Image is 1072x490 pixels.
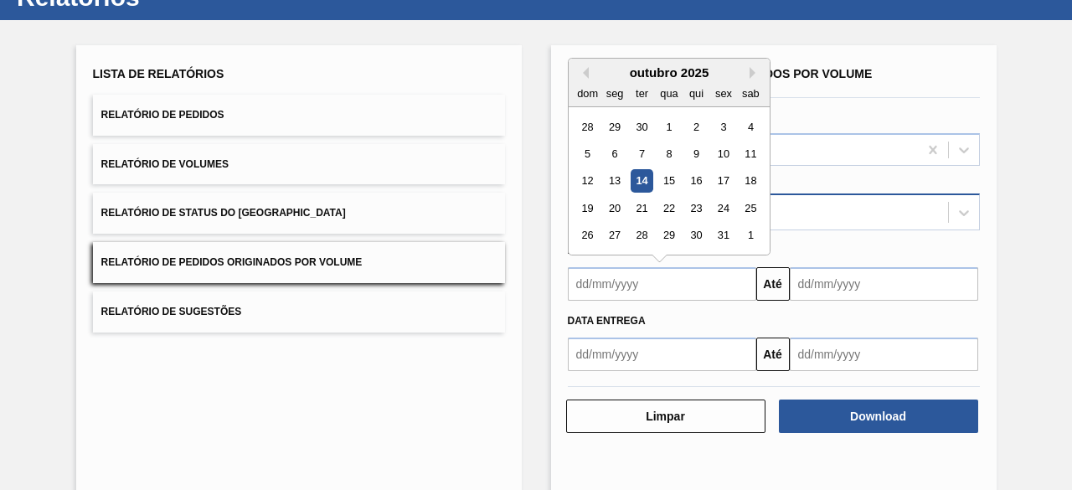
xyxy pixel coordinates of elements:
[603,197,626,219] div: Choose segunda-feira, 20 de outubro de 2025
[630,142,652,165] div: Choose terça-feira, 7 de outubro de 2025
[603,170,626,193] div: Choose segunda-feira, 13 de outubro de 2025
[93,67,224,80] span: Lista de Relatórios
[739,170,761,193] div: Choose sábado, 18 de outubro de 2025
[93,291,505,333] button: Relatório de Sugestões
[576,142,599,165] div: Choose domingo, 5 de outubro de 2025
[779,400,978,433] button: Download
[568,267,756,301] input: dd/mm/yyyy
[739,224,761,247] div: Choose sábado, 1 de novembro de 2025
[712,197,734,219] div: Choose sexta-feira, 24 de outubro de 2025
[739,116,761,138] div: Choose sábado, 4 de outubro de 2025
[684,170,707,193] div: Choose quinta-feira, 16 de outubro de 2025
[569,65,770,80] div: outubro 2025
[568,338,756,371] input: dd/mm/yyyy
[630,224,652,247] div: Choose terça-feira, 28 de outubro de 2025
[630,116,652,138] div: Choose terça-feira, 30 de setembro de 2025
[576,170,599,193] div: Choose domingo, 12 de outubro de 2025
[576,82,599,105] div: dom
[101,306,242,317] span: Relatório de Sugestões
[684,82,707,105] div: qui
[657,142,680,165] div: Choose quarta-feira, 8 de outubro de 2025
[93,95,505,136] button: Relatório de Pedidos
[93,193,505,234] button: Relatório de Status do [GEOGRAPHIC_DATA]
[101,207,346,219] span: Relatório de Status do [GEOGRAPHIC_DATA]
[630,197,652,219] div: Choose terça-feira, 21 de outubro de 2025
[101,109,224,121] span: Relatório de Pedidos
[568,315,646,327] span: Data Entrega
[101,158,229,170] span: Relatório de Volumes
[603,82,626,105] div: seg
[657,170,680,193] div: Choose quarta-feira, 15 de outubro de 2025
[630,170,652,193] div: Choose terça-feira, 14 de outubro de 2025
[603,224,626,247] div: Choose segunda-feira, 27 de outubro de 2025
[712,224,734,247] div: Choose sexta-feira, 31 de outubro de 2025
[684,197,707,219] div: Choose quinta-feira, 23 de outubro de 2025
[739,142,761,165] div: Choose sábado, 11 de outubro de 2025
[574,113,764,249] div: month 2025-10
[712,142,734,165] div: Choose sexta-feira, 10 de outubro de 2025
[576,197,599,219] div: Choose domingo, 19 de outubro de 2025
[577,67,589,79] button: Previous Month
[657,197,680,219] div: Choose quarta-feira, 22 de outubro de 2025
[756,267,790,301] button: Até
[790,338,978,371] input: dd/mm/yyyy
[739,197,761,219] div: Choose sábado, 25 de outubro de 2025
[101,256,363,268] span: Relatório de Pedidos Originados por Volume
[750,67,761,79] button: Next Month
[712,170,734,193] div: Choose sexta-feira, 17 de outubro de 2025
[576,224,599,247] div: Choose domingo, 26 de outubro de 2025
[603,142,626,165] div: Choose segunda-feira, 6 de outubro de 2025
[684,224,707,247] div: Choose quinta-feira, 30 de outubro de 2025
[657,82,680,105] div: qua
[684,142,707,165] div: Choose quinta-feira, 9 de outubro de 2025
[566,400,765,433] button: Limpar
[630,82,652,105] div: ter
[93,144,505,185] button: Relatório de Volumes
[739,82,761,105] div: sab
[603,116,626,138] div: Choose segunda-feira, 29 de setembro de 2025
[657,116,680,138] div: Choose quarta-feira, 1 de outubro de 2025
[684,116,707,138] div: Choose quinta-feira, 2 de outubro de 2025
[712,82,734,105] div: sex
[790,267,978,301] input: dd/mm/yyyy
[712,116,734,138] div: Choose sexta-feira, 3 de outubro de 2025
[657,224,680,247] div: Choose quarta-feira, 29 de outubro de 2025
[576,116,599,138] div: Choose domingo, 28 de setembro de 2025
[756,338,790,371] button: Até
[93,242,505,283] button: Relatório de Pedidos Originados por Volume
